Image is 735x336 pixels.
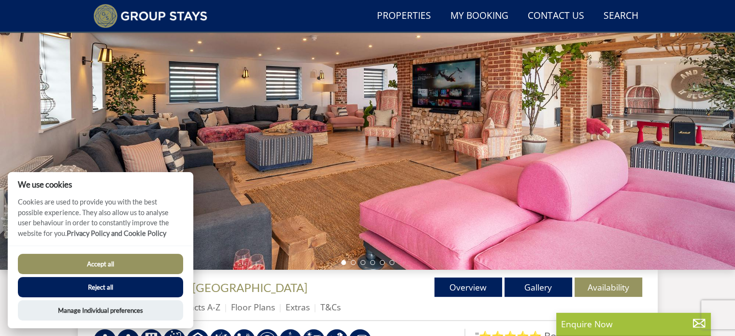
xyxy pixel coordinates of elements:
a: Floor Plans [231,301,275,313]
a: Contact Us [524,5,588,27]
p: Enquire Now [561,318,706,330]
button: Reject all [18,277,183,297]
a: Overview [434,278,502,297]
a: Facts A-Z [185,301,220,313]
img: Group Stays [93,4,208,28]
a: [GEOGRAPHIC_DATA] [192,280,307,294]
a: Privacy Policy and Cookie Policy [67,229,166,237]
a: Gallery [504,278,572,297]
a: T&Cs [320,301,341,313]
a: Search [600,5,642,27]
p: Cookies are used to provide you with the best possible experience. They also allow us to analyse ... [8,197,193,246]
button: Manage Individual preferences [18,300,183,321]
a: Properties [373,5,435,27]
h2: We use cookies [8,180,193,189]
a: Extras [286,301,310,313]
a: My Booking [447,5,512,27]
button: Accept all [18,254,183,274]
span: - [188,280,307,294]
a: Availability [575,278,642,297]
